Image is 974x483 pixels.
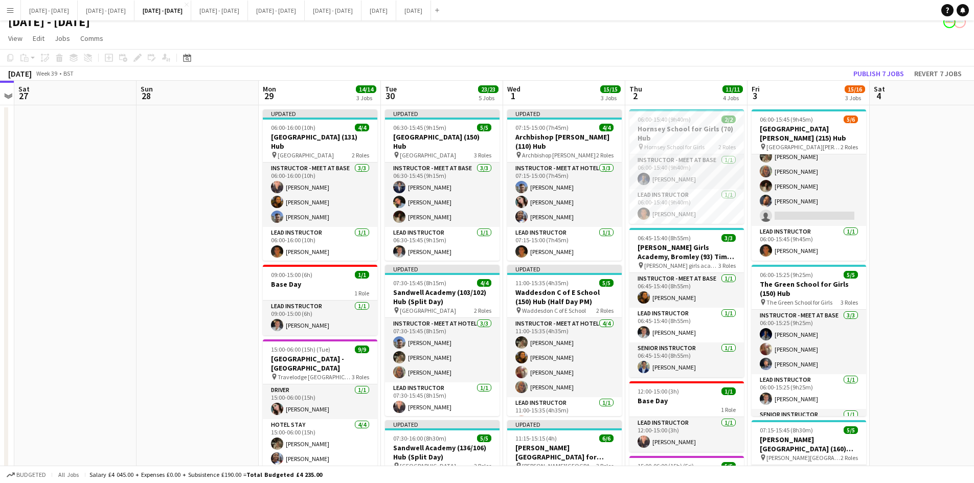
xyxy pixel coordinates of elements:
div: Updated [385,265,500,273]
button: [DATE] - [DATE] [134,1,191,20]
span: 2 [628,90,642,102]
span: 06:00-15:40 (9h40m) [638,116,691,123]
span: 07:15-15:45 (8h30m) [760,426,813,434]
h3: [PERSON_NAME][GEOGRAPHIC_DATA] (160) Hub [752,435,866,453]
span: Sat [874,84,885,94]
span: 2 Roles [596,151,614,159]
span: [GEOGRAPHIC_DATA][PERSON_NAME] [766,143,841,151]
span: 11:00-15:35 (4h35m) [515,279,569,287]
span: 29 [261,90,276,102]
button: [DATE] [361,1,396,20]
app-card-role: Instructor - Meet at Base1/106:00-15:40 (9h40m)[PERSON_NAME] [629,154,744,189]
span: 6/6 [599,434,614,442]
app-user-avatar: Programmes & Operations [954,16,966,28]
div: 12:00-15:00 (3h)1/1Base Day1 RoleLead Instructor1/112:00-15:00 (3h)[PERSON_NAME] [629,381,744,452]
div: 4 Jobs [723,94,742,102]
app-card-role: Driver1/115:00-06:00 (15h)[PERSON_NAME] [263,384,377,419]
app-job-card: 06:45-15:40 (8h55m)3/3[PERSON_NAME] Girls Academy, Bromley (93) Time Attack [PERSON_NAME] girls a... [629,228,744,377]
span: 06:00-15:25 (9h25m) [760,271,813,279]
div: BST [63,70,74,77]
div: 5 Jobs [479,94,498,102]
span: 2 Roles [474,462,491,470]
span: 11/11 [722,85,743,93]
span: 2/2 [721,116,736,123]
button: [DATE] - [DATE] [21,1,78,20]
app-card-role: Senior Instructor1/106:45-15:40 (8h55m)[PERSON_NAME] [629,342,744,377]
div: Updated [385,420,500,428]
span: 12:00-15:00 (3h) [638,387,679,395]
button: Revert 7 jobs [910,67,966,80]
h3: Sandwell Academy (136/106) Hub (Split Day) [385,443,500,462]
span: 2 Roles [352,151,369,159]
h3: Sandwell Academy (103/102) Hub (Split Day) [385,288,500,306]
div: [DATE] [8,68,32,79]
span: 2 Roles [841,454,858,462]
app-card-role: Instructor - Meet at Hotel3/307:15-15:00 (7h45m)[PERSON_NAME][PERSON_NAME][PERSON_NAME] [507,163,622,227]
span: 14/14 [356,85,376,93]
app-job-card: 06:00-15:40 (9h40m)2/2Hornsey School for Girls (70) Hub Hornsey School for Girls2 RolesInstructor... [629,109,744,224]
span: 1 [506,90,520,102]
span: 27 [17,90,30,102]
button: [DATE] [396,1,431,20]
h3: [GEOGRAPHIC_DATA] (150) Hub [385,132,500,151]
span: 1/1 [355,271,369,279]
span: 2 Roles [841,143,858,151]
span: Tue [385,84,397,94]
span: 07:30-15:45 (8h15m) [393,279,446,287]
span: All jobs [56,471,81,478]
span: 5/5 [844,271,858,279]
button: [DATE] - [DATE] [248,1,305,20]
app-user-avatar: Programmes & Operations [943,16,956,28]
app-card-role: Instructor - Meet at Base3/306:30-15:45 (9h15m)[PERSON_NAME][PERSON_NAME][PERSON_NAME] [385,163,500,227]
span: 5/5 [477,124,491,131]
span: 3 Roles [718,262,736,269]
app-job-card: Updated07:15-15:00 (7h45m)4/4Archbishop [PERSON_NAME] (110) Hub Archbishop [PERSON_NAME]2 RolesIn... [507,109,622,261]
span: 06:00-16:00 (10h) [271,124,315,131]
div: Salary £4 045.00 + Expenses £0.00 + Subsistence £190.00 = [89,471,322,478]
span: 3 [750,90,760,102]
span: 07:30-16:00 (8h30m) [393,434,446,442]
span: Hornsey School for Girls [644,143,705,151]
app-card-role: Instructor - Meet at Hotel4/411:00-15:35 (4h35m)[PERSON_NAME][PERSON_NAME][PERSON_NAME][PERSON_NAME] [507,318,622,397]
div: Updated [507,265,622,273]
div: Updated11:00-15:35 (4h35m)5/5Waddesdon C of E School (150) Hub (Half Day PM) Waddesdon C of E Sch... [507,265,622,416]
div: Updated [385,109,500,118]
app-job-card: 06:00-15:25 (9h25m)5/5The Green School for Girls (150) Hub The Green School for Girls3 RolesInstr... [752,265,866,416]
span: 2 Roles [596,307,614,314]
span: 07:15-15:00 (7h45m) [515,124,569,131]
span: 1 Role [721,406,736,413]
h3: [GEOGRAPHIC_DATA] (131) Hub [263,132,377,151]
app-card-role: Lead Instructor1/109:00-15:00 (6h)[PERSON_NAME] [263,301,377,335]
h3: Archbishop [PERSON_NAME] (110) Hub [507,132,622,151]
app-card-role: Lead Instructor1/106:00-16:00 (10h)[PERSON_NAME] [263,227,377,262]
span: Sat [18,84,30,94]
app-job-card: Updated06:00-16:00 (10h)4/4[GEOGRAPHIC_DATA] (131) Hub [GEOGRAPHIC_DATA]2 RolesInstructor - Meet ... [263,109,377,261]
span: 3 Roles [596,462,614,470]
h3: Hornsey School for Girls (70) Hub [629,124,744,143]
h3: [GEOGRAPHIC_DATA][PERSON_NAME] (215) Hub [752,124,866,143]
span: 09:00-15:00 (6h) [271,271,312,279]
app-card-role: Instructor - Meet at Base1/106:45-15:40 (8h55m)[PERSON_NAME] [629,273,744,308]
span: 15:00-06:00 (15h) (Tue) [271,346,330,353]
span: Sun [141,84,153,94]
app-card-role: Lead Instructor1/106:00-15:25 (9h25m)[PERSON_NAME] [752,374,866,409]
div: Updated [263,109,377,118]
h3: [PERSON_NAME][GEOGRAPHIC_DATA] for Boys (170) Hub (Half Day PM) [507,443,622,462]
button: Publish 7 jobs [849,67,908,80]
app-card-role: Instructor - Meet at Base4/506:00-15:45 (9h45m)[PERSON_NAME][PERSON_NAME][PERSON_NAME][PERSON_NAME] [752,132,866,226]
button: [DATE] - [DATE] [78,1,134,20]
span: [GEOGRAPHIC_DATA] [400,307,456,314]
span: 2 Roles [474,307,491,314]
span: Thu [629,84,642,94]
div: 3 Jobs [601,94,620,102]
span: [PERSON_NAME][GEOGRAPHIC_DATA] for Boys [522,462,596,470]
div: Updated [507,420,622,428]
h3: Waddesdon C of E School (150) Hub (Half Day PM) [507,288,622,306]
span: [PERSON_NAME][GEOGRAPHIC_DATA] [766,454,841,462]
span: 23/23 [478,85,499,93]
span: Week 39 [34,70,59,77]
